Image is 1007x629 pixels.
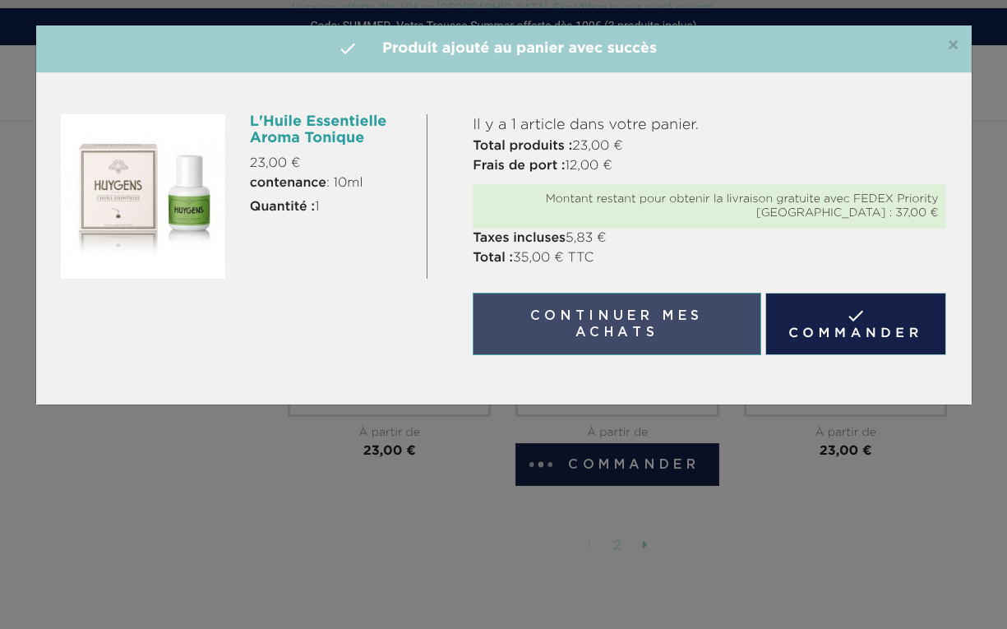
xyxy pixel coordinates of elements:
strong: Taxes incluses [473,232,566,245]
span: × [947,36,959,56]
p: 1 [250,197,414,217]
strong: Frais de port : [473,160,565,173]
img: H.E. AROMA TONIQUE 10ml [61,114,225,279]
p: 12,00 € [473,156,946,176]
strong: contenance [250,177,326,190]
button: Continuer mes achats [473,293,760,355]
p: 23,00 € [250,154,414,173]
h6: L'Huile Essentielle Aroma Tonique [250,114,414,147]
a: Commander [765,293,947,355]
button: Close [947,36,959,56]
strong: Quantité : [250,201,315,214]
span: : 10ml [250,173,363,193]
p: 5,83 € [473,229,946,248]
p: 23,00 € [473,136,946,156]
strong: Total produits : [473,140,572,153]
p: 35,00 € TTC [473,248,946,268]
p: Il y a 1 article dans votre panier. [473,114,946,136]
i:  [338,39,358,58]
h4: Produit ajouté au panier avec succès [49,38,959,60]
div: Montant restant pour obtenir la livraison gratuite avec FEDEX Priority [GEOGRAPHIC_DATA] : 37,00 € [481,192,938,220]
strong: Total : [473,252,513,265]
